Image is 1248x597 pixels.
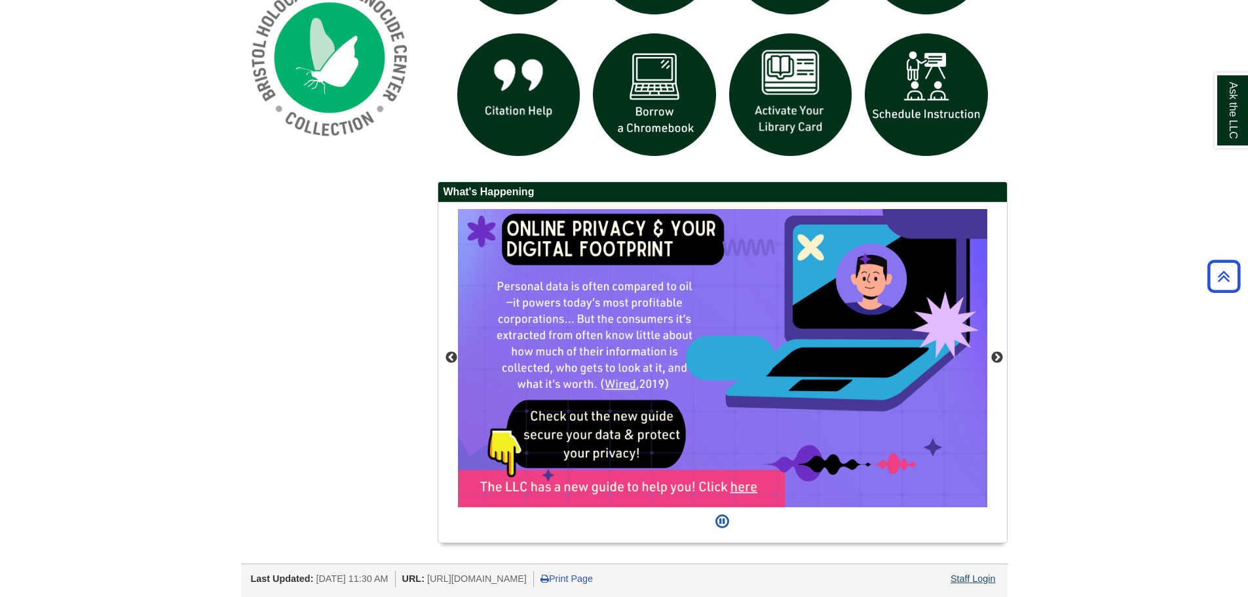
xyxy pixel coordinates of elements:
span: [URL][DOMAIN_NAME] [427,573,527,584]
h2: What's Happening [438,182,1007,202]
img: For faculty. Schedule Library Instruction icon links to form. [858,27,994,163]
span: Last Updated: [251,573,314,584]
button: Previous [445,351,458,364]
button: Next [991,351,1004,364]
img: Borrow a chromebook icon links to the borrow a chromebook web page [586,27,723,163]
a: Print Page [540,573,593,584]
a: Staff Login [951,573,996,584]
i: Print Page [540,574,549,583]
span: [DATE] 11:30 AM [316,573,388,584]
div: This box contains rotating images [458,209,987,507]
img: activate Library Card icon links to form to activate student ID into library card [723,27,859,163]
img: citation help icon links to citation help guide page [451,27,587,163]
a: Back to Top [1203,267,1245,285]
span: URL: [402,573,425,584]
button: Pause [711,507,733,536]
